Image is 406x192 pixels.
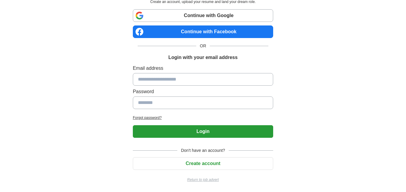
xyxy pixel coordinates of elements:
[133,125,273,138] button: Login
[133,9,273,22] a: Continue with Google
[133,157,273,170] button: Create account
[133,65,273,72] label: Email address
[133,88,273,95] label: Password
[133,25,273,38] a: Continue with Facebook
[196,43,210,49] span: OR
[133,115,273,120] a: Forgot password?
[168,54,237,61] h1: Login with your email address
[177,147,229,154] span: Don't have an account?
[133,177,273,182] a: Return to job advert
[133,161,273,166] a: Create account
